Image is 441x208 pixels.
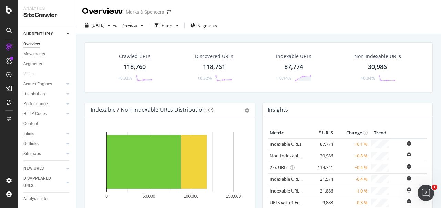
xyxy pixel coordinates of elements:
[82,6,123,17] div: Overview
[270,164,288,171] a: 2xx URLs
[23,140,64,147] a: Outlinks
[368,63,387,72] div: 30,986
[23,80,64,88] a: Search Engines
[354,53,401,60] div: Non-Indexable URLs
[335,162,369,173] td: +0.4 %
[198,23,217,29] span: Segments
[276,53,311,60] div: Indexable URLs
[307,162,335,173] td: 114,741
[23,120,38,128] div: Content
[407,199,411,204] div: bell-plus
[23,195,48,202] div: Analysis Info
[184,194,199,199] text: 100,000
[23,100,64,108] a: Performance
[23,110,47,118] div: HTTP Codes
[407,152,411,157] div: bell-plus
[195,53,233,60] div: Discovered URLs
[23,150,64,157] a: Sitemaps
[197,75,212,81] div: +0.32%
[23,165,64,172] a: NEW URLS
[307,173,335,185] td: 21,574
[118,75,132,81] div: +0.32%
[23,31,53,38] div: CURRENT URLS
[23,11,71,19] div: SiteCrawler
[23,163,45,171] div: Url Explorer
[91,106,206,113] div: Indexable / Non-Indexable URLs Distribution
[123,63,146,72] div: 118,760
[432,185,437,190] span: 1
[23,90,45,98] div: Distribution
[335,173,369,185] td: -0.4 %
[23,61,71,68] a: Segments
[418,185,434,201] iframe: Intercom live chat
[335,128,369,138] th: Change
[23,195,71,202] a: Analysis Info
[270,188,345,194] a: Indexable URLs with Bad Description
[152,20,182,31] button: Filters
[307,150,335,162] td: 30,986
[23,175,58,189] div: DISAPPEARED URLS
[23,51,71,58] a: Movements
[270,141,301,147] a: Indexable URLs
[407,175,411,181] div: bell-plus
[335,138,369,150] td: +0.1 %
[91,22,105,28] span: 2025 Aug. 16th
[23,150,41,157] div: Sitemaps
[23,175,64,189] a: DISAPPEARED URLS
[23,130,35,138] div: Inlinks
[277,75,291,81] div: +0.14%
[23,70,34,78] div: Visits
[105,194,108,199] text: 0
[119,20,146,31] button: Previous
[245,108,249,113] div: gear
[23,110,64,118] a: HTTP Codes
[23,130,64,138] a: Inlinks
[23,100,48,108] div: Performance
[82,20,113,31] button: [DATE]
[361,75,375,81] div: +0.84%
[187,20,220,31] button: Segments
[143,194,155,199] text: 50,000
[119,53,151,60] div: Crawled URLs
[23,41,40,48] div: Overview
[270,153,312,159] a: Non-Indexable URLs
[23,31,64,38] a: CURRENT URLS
[167,10,171,14] div: arrow-right-arrow-left
[91,128,249,208] svg: A chart.
[270,176,327,182] a: Indexable URLs with Bad H1
[203,63,225,72] div: 118,761
[113,22,119,28] span: vs
[23,41,71,48] a: Overview
[23,165,44,172] div: NEW URLS
[335,185,369,197] td: -1.0 %
[23,51,45,58] div: Movements
[268,128,307,138] th: Metric
[23,70,41,78] a: Visits
[23,90,64,98] a: Distribution
[119,22,138,28] span: Previous
[126,9,164,15] div: Marks & Spencers
[23,61,42,68] div: Segments
[369,128,391,138] th: Trend
[407,187,411,193] div: bell-plus
[226,194,241,199] text: 150,000
[407,164,411,169] div: bell-plus
[23,140,39,147] div: Outlinks
[307,138,335,150] td: 87,774
[23,6,71,11] div: Analytics
[307,185,335,197] td: 31,886
[23,163,71,171] a: Url Explorer
[23,80,52,88] div: Search Engines
[268,105,288,114] h4: Insights
[270,199,320,206] a: URLs with 1 Follow Inlink
[162,23,173,29] div: Filters
[335,150,369,162] td: +0.8 %
[23,120,71,128] a: Content
[284,63,303,72] div: 87,774
[307,128,335,138] th: # URLS
[407,141,411,146] div: bell-plus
